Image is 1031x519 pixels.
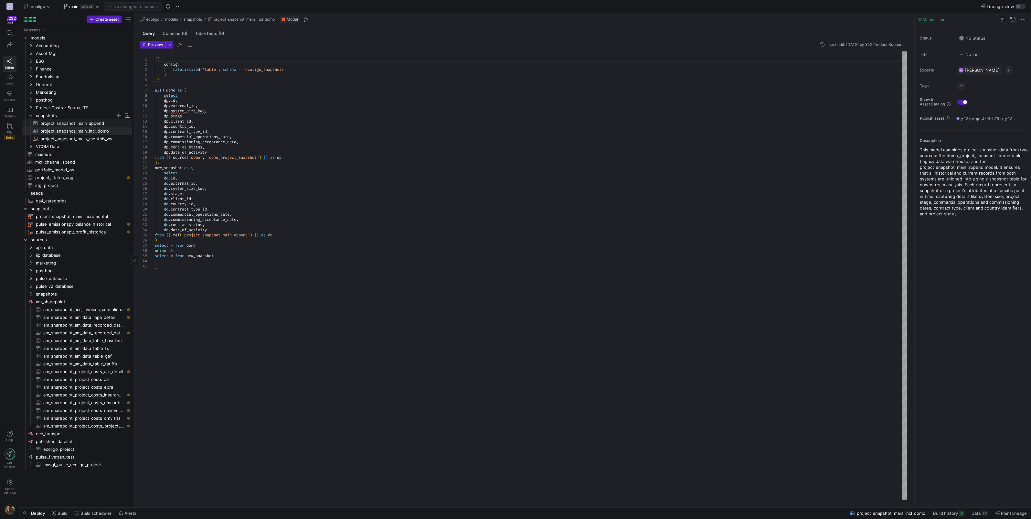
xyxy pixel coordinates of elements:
[155,77,157,82] span: }
[218,67,220,72] span: ,
[164,129,168,134] span: dp
[920,138,1028,143] p: Description
[22,212,132,220] div: Press SPACE to select this row.
[164,98,168,103] span: dp
[31,34,131,42] span: models
[43,314,124,321] span: am_sharepoint_am_data_mpa_detail​​​​​​​​​
[22,438,132,445] a: published_dataset​​​​​​​​
[171,119,191,124] span: client_id
[270,155,275,160] span: as
[961,116,1018,121] span: y42-project-401210 / y42_ecoligo_main / project_snapshot_main_incl_domo
[69,4,79,9] span: main
[22,430,132,438] a: eco_hubspot​​​​​​​​
[7,130,12,134] span: PRs
[933,511,958,516] span: Build history
[139,16,161,23] button: ecoligo
[168,155,171,160] span: {
[43,391,124,399] span: am_sharepoint_project_costs_insurance_claims​​​​​​​​​
[164,145,168,150] span: dp
[164,124,168,129] span: dp
[920,97,945,106] span: Show in Asset Catalog
[22,313,132,321] a: am_sharepoint_am_data_mpa_detail​​​​​​​​​
[155,155,164,160] span: from
[22,96,132,104] div: Press SPACE to select this row.
[168,124,171,129] span: .
[40,120,124,127] span: project_snapshot_main_append​​​​​​​​​​
[189,145,202,150] span: status
[23,28,40,32] div: All assets
[168,129,171,134] span: .
[4,114,16,118] span: Catalog
[31,205,131,212] span: snapshots
[80,511,112,516] span: Build scheduler
[36,112,115,119] span: snapshots
[22,352,132,360] a: am_sharepoint_am_data_table_gef​​​​​​​​​
[259,155,261,160] span: )
[157,77,159,82] span: }
[157,57,159,62] span: {
[87,16,122,23] button: Create asset
[148,42,163,47] span: Preview
[171,129,207,134] span: contract_type_id
[223,67,236,72] span: schema
[35,151,124,158] span: mashup​​​​​​​​​​
[920,147,1028,217] p: This model combines project snapshot data from two sources: the domo_project_snapshot source tabl...
[22,135,132,143] div: Press SPACE to select this row.
[168,145,171,150] span: .
[5,504,15,515] img: https://storage.googleapis.com/y42-prod-data-exchange/images/7e7RzXvUWcEhWhf8BYUbRCghczaQk4zBh2Nv...
[22,298,132,306] div: Press SPACE to select this row.
[22,360,132,368] a: am_sharepoint_am_data_table_tariffs​​​​​​​​​
[157,160,159,165] span: ,
[184,17,202,22] span: snapshots
[140,57,147,62] div: 1
[22,445,132,453] a: ecoligo_project​​​​​​​​​
[22,337,132,344] a: am_sharepoint_am_data_table_baseline​​​​​​​​​
[140,93,147,98] div: 8
[164,62,177,67] span: config
[22,119,132,127] div: Press SPACE to select this row.
[22,143,132,150] div: Press SPACE to select this row.
[168,114,171,119] span: .
[202,67,218,72] span: 'table'
[36,283,131,290] span: pulse_v2_database
[959,52,964,57] img: No tier
[22,104,132,112] div: Press SPACE to select this row.
[920,68,952,72] span: Experts
[171,103,196,108] span: external_id
[22,88,132,96] div: Press SPACE to select this row.
[171,108,205,114] span: system_size_kwp
[173,155,186,160] span: source
[140,114,147,119] div: 12
[171,150,207,155] span: date_of_activity
[35,182,124,189] span: stg_project​​​​​​​​​​
[36,50,131,57] span: Asset Mgt
[202,145,205,150] span: ,
[22,112,132,119] div: Press SPACE to select this row.
[36,290,131,298] span: snapshots
[62,2,101,11] button: maindefault
[43,446,124,453] span: ecoligo_project​​​​​​​​​
[140,129,147,134] div: 15
[140,108,147,114] div: 11
[182,145,186,150] span: as
[5,438,14,442] span: Help
[168,103,171,108] span: .
[140,88,147,93] div: 7
[171,145,180,150] span: cond
[923,17,945,22] span: Materialized
[140,77,147,82] div: 5
[36,89,131,96] span: Marketing
[143,31,155,36] span: Query
[40,127,124,135] span: project_snapshot_main_incl_domo​​​​​​​​​​
[3,503,16,516] button: https://storage.googleapis.com/y42-prod-data-exchange/images/7e7RzXvUWcEhWhf8BYUbRCghczaQk4zBh2Nv...
[36,65,131,73] span: Finance
[195,31,224,36] span: Table tests
[140,41,165,49] button: Preview
[43,422,124,430] span: am_sharepoint_project_costs_project_costs​​​​​​​​​
[36,96,131,104] span: posthog
[72,508,114,519] button: Build scheduler
[80,4,94,9] span: default
[36,267,131,275] span: posthog
[164,72,166,77] span: )
[155,57,157,62] span: {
